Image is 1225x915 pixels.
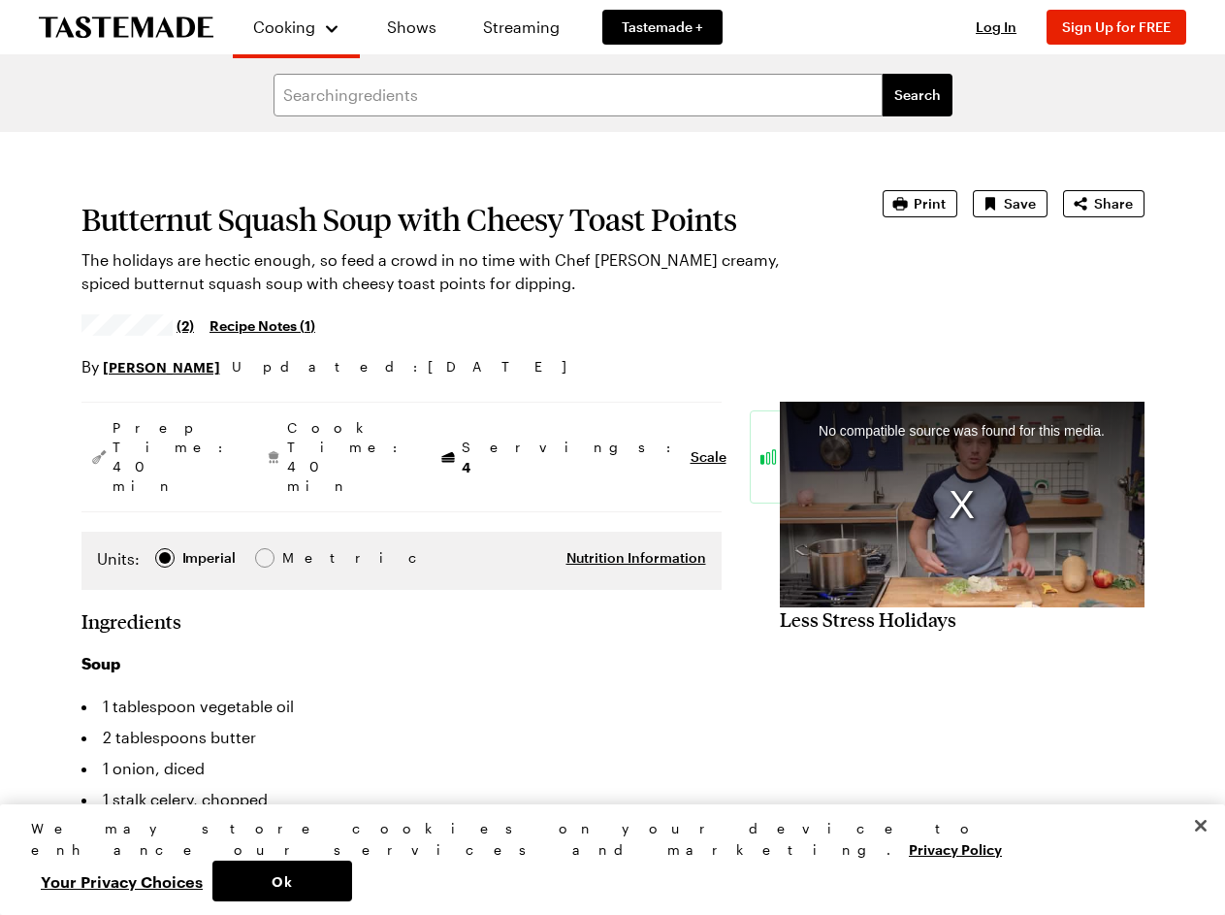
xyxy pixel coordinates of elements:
[31,818,1177,861] div: We may store cookies on your device to enhance our services and marketing.
[780,402,1144,607] video-js: Video Player
[81,202,828,237] h1: Butternut Squash Soup with Cheesy Toast Points
[566,548,706,568] button: Nutrition Information
[81,317,195,333] a: 4.5/5 stars from 2 reviews
[282,547,325,569] span: Metric
[883,190,957,217] button: Print
[287,418,407,496] span: Cook Time: 40 min
[973,190,1048,217] button: Save recipe
[81,784,722,815] li: 1 stalk celery, chopped
[691,447,726,467] button: Scale
[780,607,1144,631] h2: Less Stress Holidays
[81,753,722,784] li: 1 onion, diced
[253,17,315,36] span: Cooking
[894,85,941,105] span: Search
[97,547,140,571] label: Units:
[1094,194,1133,213] span: Share
[462,457,470,475] span: 4
[81,652,722,675] h3: Soup
[103,356,220,377] a: [PERSON_NAME]
[81,691,722,722] li: 1 tablespoon vegetable oil
[81,355,220,378] p: By
[883,74,952,116] button: filters
[81,248,828,295] p: The holidays are hectic enough, so feed a crowd in no time with Chef [PERSON_NAME] creamy, spiced...
[1062,18,1171,35] span: Sign Up for FREE
[31,818,1177,901] div: Privacy
[282,547,323,569] div: Metric
[182,547,238,569] span: Imperial
[957,17,1035,37] button: Log In
[780,402,1144,607] div: No compatible source was found for this media.
[914,194,946,213] span: Print
[81,609,181,633] h2: Ingredients
[97,547,323,574] div: Imperial Metric
[212,861,352,901] button: Ok
[1179,804,1222,847] button: Close
[602,10,723,45] a: Tastemade +
[177,315,194,335] span: (2)
[210,314,315,336] a: Recipe Notes (1)
[780,402,1144,607] div: Modal Window
[39,16,213,39] a: To Tastemade Home Page
[182,547,236,569] div: Imperial
[1047,10,1186,45] button: Sign Up for FREE
[622,17,703,37] span: Tastemade +
[462,438,681,477] span: Servings:
[976,18,1016,35] span: Log In
[81,722,722,753] li: 2 tablespoons butter
[1063,190,1144,217] button: Share
[252,8,340,47] button: Cooking
[909,839,1002,858] a: More information about your privacy, opens in a new tab
[1004,194,1036,213] span: Save
[31,861,212,901] button: Your Privacy Choices
[113,418,233,496] span: Prep Time: 40 min
[232,356,586,377] span: Updated : [DATE]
